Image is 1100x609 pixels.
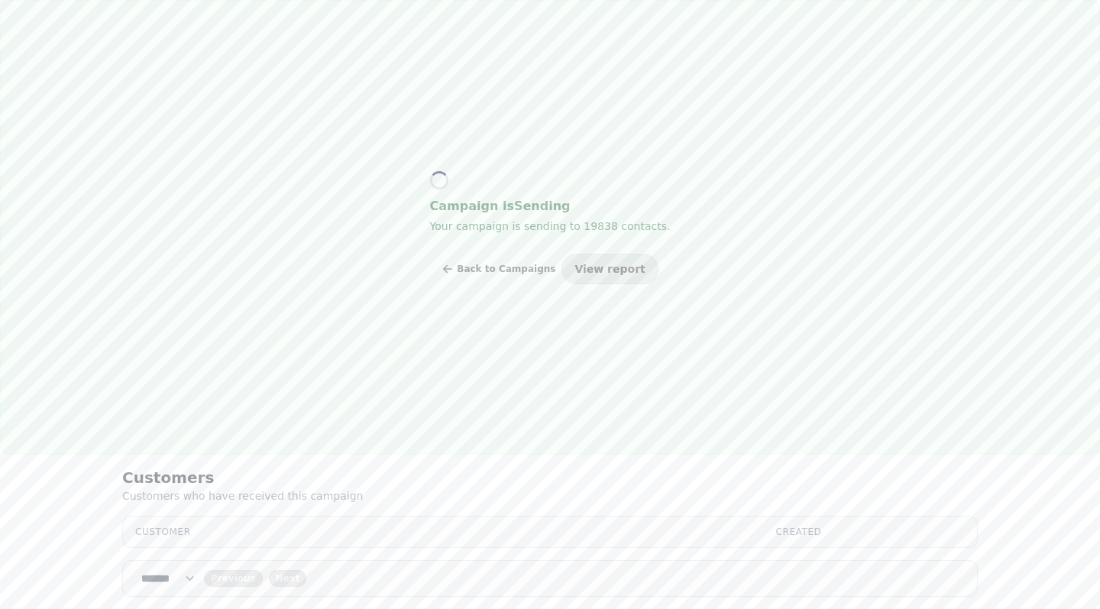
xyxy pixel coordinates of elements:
div: Customer [135,526,752,538]
span: View report [574,264,645,274]
span: Next [276,574,300,583]
button: View report [561,254,658,284]
div: Created [776,526,966,538]
h2: Customers [122,467,416,488]
span: Previous [211,574,256,583]
h2: Campaign is Sending [430,196,671,217]
button: next [269,570,307,587]
nav: Pagination [122,560,978,597]
button: Back to Campaigns [442,254,555,284]
button: back [204,570,263,587]
p: Your campaign is sending to 19838 contacts. [430,217,671,235]
p: Customers who have received this campaign [122,488,513,504]
span: Back to Campaigns [457,264,555,274]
